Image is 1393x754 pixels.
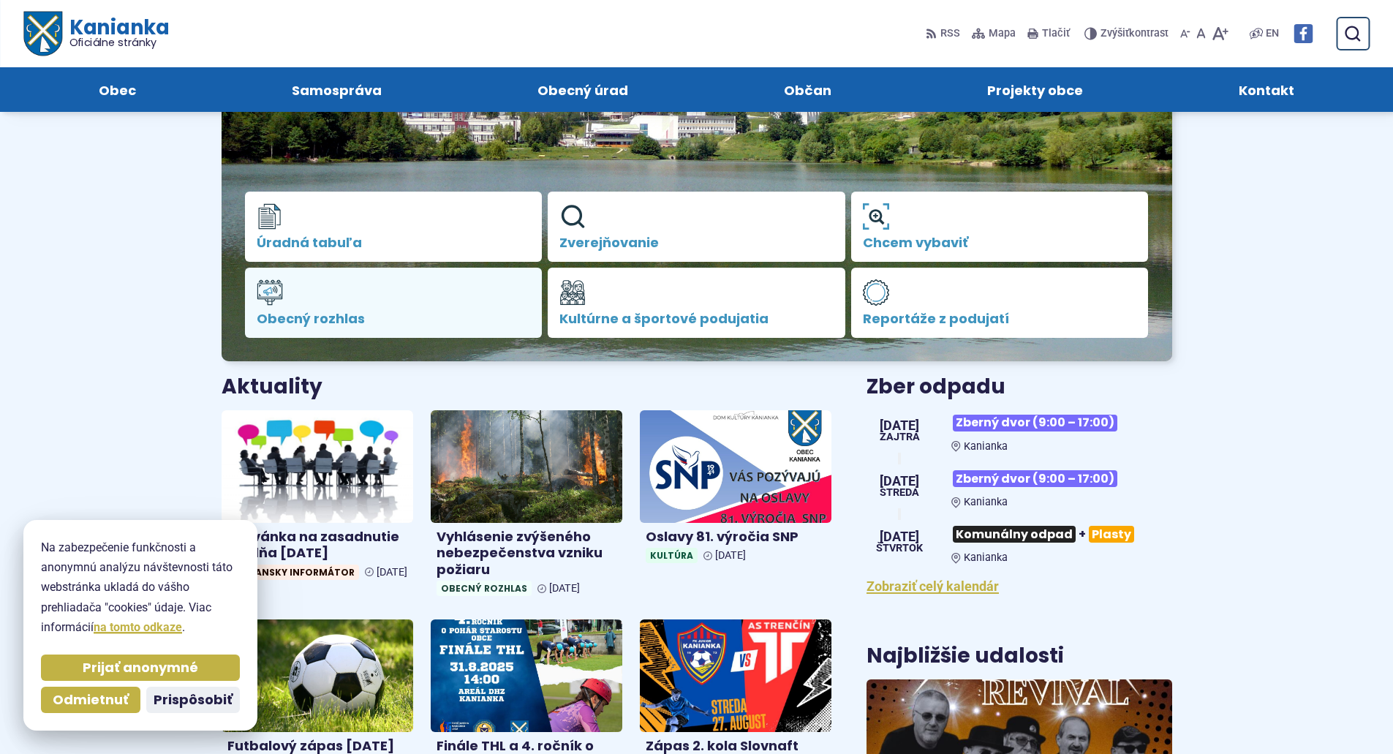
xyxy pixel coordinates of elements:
span: RSS [940,25,960,42]
span: Odmietnuť [53,692,129,709]
button: Tlačiť [1024,18,1073,49]
a: Obecný úrad [474,67,691,112]
span: Kontakt [1239,67,1294,112]
span: [DATE] [876,530,923,543]
span: Obec [99,67,136,112]
span: Zajtra [880,432,920,442]
span: Reportáže z podujatí [863,312,1137,326]
span: Tlačiť [1042,28,1070,40]
span: Kaniansky informátor [227,565,359,580]
span: Prijať anonymné [83,660,198,676]
span: [DATE] [549,582,580,595]
span: Chcem vybaviť [863,235,1137,250]
span: Oficiálne stránky [69,37,169,48]
h3: Aktuality [222,376,322,399]
span: [DATE] [880,419,920,432]
span: Kultúra [646,548,698,563]
a: Úradná tabuľa [245,192,543,262]
a: Vyhlásenie zvýšeného nebezpečenstva vzniku požiaru Obecný rozhlas [DATE] [431,410,622,602]
img: Prejsť na Facebook stránku [1294,24,1313,43]
span: Mapa [989,25,1016,42]
a: na tomto odkaze [94,620,182,634]
span: Prispôsobiť [154,692,233,709]
button: Zväčšiť veľkosť písma [1209,18,1231,49]
img: Prejsť na domovskú stránku [23,12,61,56]
span: Občan [784,67,831,112]
a: Zobraziť celý kalendár [867,578,999,594]
button: Prispôsobiť [146,687,240,713]
span: Kultúrne a športové podujatia [559,312,834,326]
span: EN [1266,25,1279,42]
a: Obecný rozhlas [245,268,543,338]
h4: Oslavy 81. výročia SNP [646,529,826,546]
span: Obecný rozhlas [257,312,531,326]
span: [DATE] [715,549,746,562]
h3: Najbližšie udalosti [867,645,1064,668]
button: Zvýšiťkontrast [1084,18,1171,49]
h3: Zber odpadu [867,376,1171,399]
h4: Pozvánka na zasadnutie OZ dňa [DATE] [227,529,407,562]
span: Kanianka [964,551,1008,564]
span: streda [880,488,919,498]
a: RSS [926,18,963,49]
a: Kultúrne a športové podujatia [548,268,845,338]
span: Úradná tabuľa [257,235,531,250]
a: Komunálny odpad+Plasty Kanianka [DATE] štvrtok [867,520,1171,564]
h1: Kanianka [61,18,168,48]
a: Projekty obce [924,67,1147,112]
span: [DATE] [880,475,919,488]
a: Kontakt [1176,67,1358,112]
span: Projekty obce [987,67,1083,112]
a: Reportáže z podujatí [851,268,1149,338]
h3: + [951,520,1171,548]
span: Plasty [1089,526,1134,543]
span: Zberný dvor (9:00 – 17:00) [953,415,1117,431]
a: Pozvánka na zasadnutie OZ dňa [DATE] Kaniansky informátor [DATE] [222,410,413,586]
span: Zvýšiť [1101,27,1129,39]
span: [DATE] [377,566,407,578]
span: Zberný dvor (9:00 – 17:00) [953,470,1117,487]
button: Zmenšiť veľkosť písma [1177,18,1193,49]
span: štvrtok [876,543,923,554]
span: Obecný rozhlas [437,581,532,596]
span: Komunálny odpad [953,526,1076,543]
span: Obecný úrad [537,67,628,112]
span: Kanianka [964,496,1008,508]
a: Oslavy 81. výročia SNP Kultúra [DATE] [640,410,831,569]
a: Samospráva [228,67,445,112]
button: Odmietnuť [41,687,140,713]
a: Obec [35,67,199,112]
span: Samospráva [292,67,382,112]
button: Nastaviť pôvodnú veľkosť písma [1193,18,1209,49]
a: Logo Kanianka, prejsť na domovskú stránku. [23,12,169,56]
p: Na zabezpečenie funkčnosti a anonymnú analýzu návštevnosti táto webstránka ukladá do vášho prehli... [41,538,240,637]
a: Občan [721,67,895,112]
a: Zverejňovanie [548,192,845,262]
span: Zverejňovanie [559,235,834,250]
h4: Vyhlásenie zvýšeného nebezpečenstva vzniku požiaru [437,529,616,578]
button: Prijať anonymné [41,655,240,681]
a: Zberný dvor (9:00 – 17:00) Kanianka [DATE] streda [867,464,1171,508]
span: Kanianka [964,440,1008,453]
span: kontrast [1101,28,1169,40]
a: EN [1263,25,1282,42]
a: Mapa [969,18,1019,49]
a: Zberný dvor (9:00 – 17:00) Kanianka [DATE] Zajtra [867,409,1171,453]
a: Chcem vybaviť [851,192,1149,262]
